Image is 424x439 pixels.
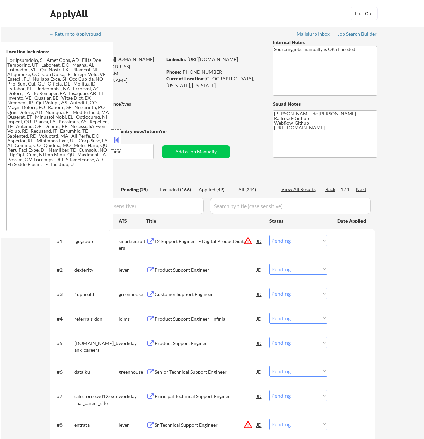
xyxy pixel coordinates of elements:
[256,366,263,378] div: JD
[297,31,330,38] a: Mailslurp Inbox
[74,340,119,353] div: [DOMAIN_NAME]_bank_careers
[325,186,336,193] div: Back
[256,235,263,247] div: JD
[166,76,205,81] strong: Current Location:
[162,145,230,158] button: Add a Job Manually
[155,267,257,273] div: Product Support Engineer
[269,215,327,227] div: Status
[256,313,263,325] div: JD
[155,291,257,298] div: Customer Support Engineer
[356,186,367,193] div: Next
[74,369,119,375] div: dataiku
[199,186,232,193] div: Applied (49)
[256,419,263,431] div: JD
[166,56,186,62] strong: LinkedIn:
[155,369,257,375] div: Senior Technical Support Engineer
[273,101,377,107] div: Squad Notes
[119,340,146,347] div: workday
[119,393,146,400] div: workday
[273,39,377,46] div: Internal Notes
[281,186,318,193] div: View All Results
[166,69,262,75] div: [PHONE_NUMBER]
[119,422,146,429] div: lever
[238,186,272,193] div: All (244)
[155,316,257,322] div: Product Support Engineer- Infinia
[74,238,119,245] div: lgcgroup
[57,422,69,429] div: #8
[121,186,155,193] div: Pending (29)
[161,128,180,135] div: no
[146,218,263,224] div: Title
[187,56,238,62] a: [URL][DOMAIN_NAME]
[210,198,371,214] input: Search by title (case sensitive)
[119,218,146,224] div: ATS
[50,8,90,20] div: ApplyAll
[119,316,146,322] div: icims
[57,316,69,322] div: #4
[155,238,257,245] div: L2 Support Engineer – Digital Product Suite
[256,390,263,402] div: JD
[166,69,181,75] strong: Phone:
[337,218,367,224] div: Date Applied
[256,288,263,300] div: JD
[57,369,69,375] div: #6
[6,48,110,55] div: Location Inclusions:
[74,267,119,273] div: dexterity
[119,369,146,375] div: greenhouse
[119,291,146,298] div: greenhouse
[155,422,257,429] div: Sr Technical Support Engineer
[74,316,119,322] div: referrals-ddn
[351,7,378,20] button: Log Out
[243,236,253,245] button: warning_amber
[57,340,69,347] div: #5
[243,420,253,429] button: warning_amber
[297,32,330,36] div: Mailslurp Inbox
[57,291,69,298] div: #3
[74,422,119,429] div: entrata
[49,31,107,38] a: ← Return to /applysquad
[49,32,107,36] div: ← Return to /applysquad
[256,264,263,276] div: JD
[160,186,194,193] div: Excluded (166)
[338,32,377,36] div: Job Search Builder
[119,267,146,273] div: lever
[155,340,257,347] div: Product Support Engineer
[57,267,69,273] div: #2
[341,186,356,193] div: 1 / 1
[155,393,257,400] div: Principal Technical Support Engineer
[74,291,119,298] div: 1uphealth
[74,393,119,406] div: salesforce.wd12.external_career_site
[166,75,262,89] div: [GEOGRAPHIC_DATA], [US_STATE], [US_STATE]
[57,393,69,400] div: #7
[338,31,377,38] a: Job Search Builder
[57,238,69,245] div: #1
[256,337,263,349] div: JD
[119,238,146,251] div: smartrecruiters
[52,198,204,214] input: Search by company (case sensitive)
